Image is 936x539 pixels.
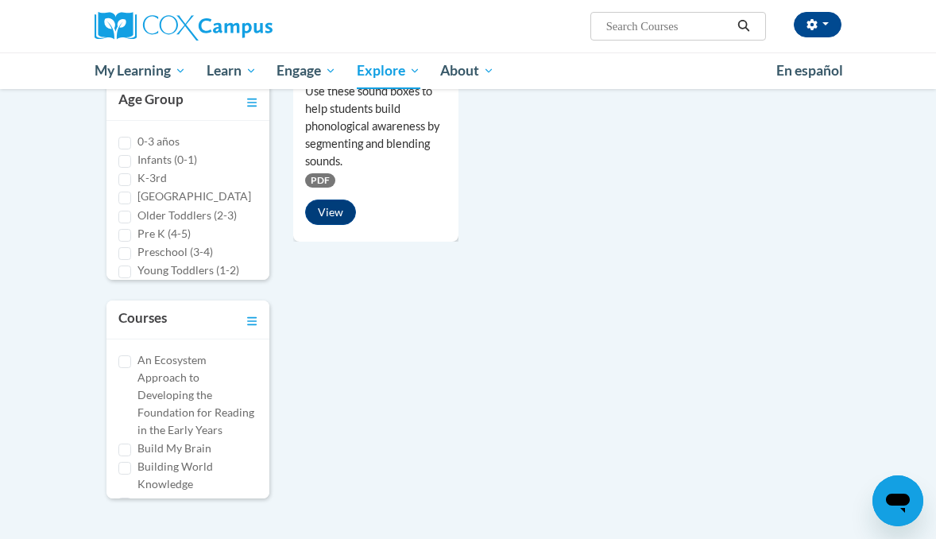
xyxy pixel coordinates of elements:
h3: Age Group [118,90,184,112]
label: Older Toddlers (2-3) [137,207,237,224]
a: Toggle collapse [247,308,257,331]
a: Explore [346,52,431,89]
iframe: Button to launch messaging window [872,475,923,526]
label: An Ecosystem Approach to Developing the Foundation for Reading in the Early Years [137,351,257,439]
label: Pre K (4-5) [137,225,191,242]
span: Engage [277,61,336,80]
div: Use these sound boxes to help students build phonological awareness by segmenting and blending so... [305,83,447,170]
label: 0-3 años [137,133,180,150]
span: Learn [207,61,257,80]
label: K-3rd [137,169,167,187]
span: About [440,61,494,80]
a: Cox Campus [95,12,327,41]
a: Toggle collapse [247,90,257,112]
input: Search Courses [605,17,732,36]
button: Account Settings [794,12,841,37]
label: [GEOGRAPHIC_DATA] [137,188,251,205]
span: PDF [305,173,335,188]
div: Main menu [83,52,853,89]
label: Infants (0-1) [137,151,197,169]
span: My Learning [95,61,186,80]
label: Preschool (3-4) [137,243,213,261]
span: Explore [357,61,420,80]
a: Engage [266,52,346,89]
label: Build My Brain [137,440,211,457]
label: Building World Knowledge [137,458,257,493]
label: Young Toddlers (1-2) [137,262,239,279]
a: Learn [196,52,267,89]
img: Cox Campus [95,12,273,41]
button: Search [732,17,756,36]
a: My Learning [84,52,196,89]
a: About [431,52,505,89]
h3: Courses [118,308,167,331]
a: En español [766,54,853,87]
button: View [305,200,356,225]
span: En español [776,62,843,79]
